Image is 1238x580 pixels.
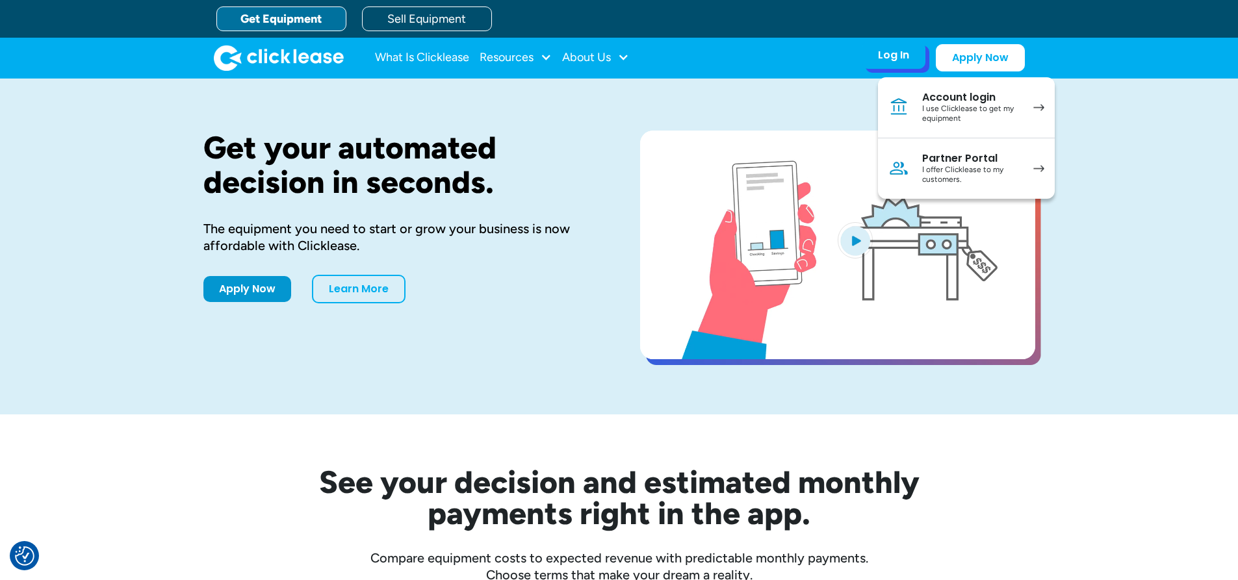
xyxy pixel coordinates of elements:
div: I use Clicklease to get my equipment [922,104,1020,124]
img: arrow [1033,165,1044,172]
a: Apply Now [936,44,1025,71]
div: Log In [878,49,909,62]
a: Account loginI use Clicklease to get my equipment [878,77,1055,138]
img: Revisit consent button [15,546,34,566]
a: Partner PortalI offer Clicklease to my customers. [878,138,1055,199]
a: home [214,45,344,71]
a: open lightbox [640,131,1035,359]
a: Learn More [312,275,406,303]
img: Clicklease logo [214,45,344,71]
div: The equipment you need to start or grow your business is now affordable with Clicklease. [203,220,599,254]
div: Partner Portal [922,152,1020,165]
div: Account login [922,91,1020,104]
div: Resources [480,45,552,71]
a: Apply Now [203,276,291,302]
h1: Get your automated decision in seconds. [203,131,599,199]
h2: See your decision and estimated monthly payments right in the app. [255,466,983,529]
div: I offer Clicklease to my customers. [922,165,1020,185]
img: Blue play button logo on a light blue circular background [838,222,873,258]
img: arrow [1033,104,1044,111]
a: Get Equipment [216,6,346,31]
button: Consent Preferences [15,546,34,566]
img: Bank icon [888,97,909,118]
div: About Us [562,45,629,71]
a: What Is Clicklease [375,45,469,71]
a: Sell Equipment [362,6,492,31]
nav: Log In [878,77,1055,199]
img: Person icon [888,158,909,179]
